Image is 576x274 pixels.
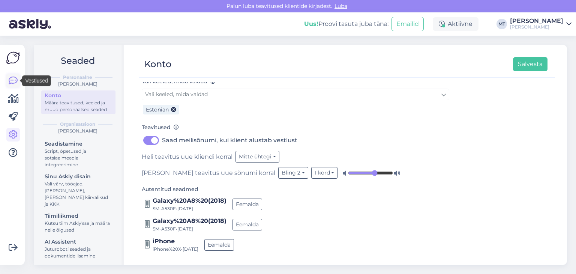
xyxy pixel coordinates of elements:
a: AI AssistentJuturoboti seaded ja dokumentide lisamine [41,237,115,260]
div: Script, õpetused ja sotsiaalmeedia integreerimine [45,148,112,168]
div: iPhone%20X • [DATE] [153,246,198,253]
div: Sinu Askly disain [45,173,112,181]
div: [PERSON_NAME] [40,128,115,134]
img: Askly Logo [6,51,20,65]
div: Tiimiliikmed [45,212,112,220]
button: Mitte ühtegi [235,151,279,163]
b: Uus! [304,20,318,27]
a: [PERSON_NAME][PERSON_NAME] [510,18,571,30]
div: Galaxy%20A8%20(2018) [153,217,226,226]
a: KontoMäära teavitused, keeled ja muud personaalsed seaded [41,90,115,114]
div: Kutsu tiim Askly'sse ja määra neile õigused [45,220,112,233]
div: [PERSON_NAME] [40,81,115,87]
span: Luba [332,3,349,9]
div: Vali värv, tööajad, [PERSON_NAME], [PERSON_NAME] kiirvalikud ja KKK [45,181,112,208]
div: Heli teavitus uue kliendi korral [142,151,449,163]
a: TiimiliikmedKutsu tiim Askly'sse ja määra neile õigused [41,211,115,235]
b: Organisatsioon [60,121,95,128]
div: SM-A530F • [DATE] [153,226,226,232]
div: Seadistamine [45,140,112,148]
a: SeadistamineScript, õpetused ja sotsiaalmeedia integreerimine [41,139,115,169]
a: Vali keeled, mida valdad [142,89,449,100]
button: Emailid [391,17,424,31]
div: SM-A530F • [DATE] [153,205,226,212]
button: Eemalda [232,199,262,210]
button: Eemalda [232,219,262,230]
button: Eemalda [204,239,234,251]
div: [PERSON_NAME] [510,18,563,24]
div: Konto [144,57,171,71]
a: Sinu Askly disainVali värv, tööajad, [PERSON_NAME], [PERSON_NAME] kiirvalikud ja KKK [41,172,115,209]
label: Teavitused [142,123,179,131]
button: 1 kord [311,167,338,179]
button: Bling 2 [278,167,308,179]
div: Galaxy%20A8%20(2018) [153,196,226,205]
div: iPhone [153,237,198,246]
span: Vali keeled, mida valdad [145,91,208,98]
div: [PERSON_NAME] [510,24,563,30]
div: Määra teavitused, keeled ja muud personaalsed seaded [45,99,112,113]
div: Arveldamine [45,264,112,272]
button: Salvesta [513,57,547,71]
div: MT [496,19,507,29]
label: Autentitud seadmed [142,185,198,193]
h2: Seaded [40,54,115,68]
b: Personaalne [63,74,92,81]
div: Juturoboti seaded ja dokumentide lisamine [45,246,112,259]
div: [PERSON_NAME] teavitus uue sõnumi korral [142,167,449,179]
label: Saad meilisõnumi, kui klient alustab vestlust [162,134,297,146]
div: Konto [45,92,112,99]
div: Vestlused [22,75,51,86]
div: Proovi tasuta juba täna: [304,20,388,29]
div: Aktiivne [433,17,478,31]
span: Estonian [146,106,169,113]
div: AI Assistent [45,238,112,246]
